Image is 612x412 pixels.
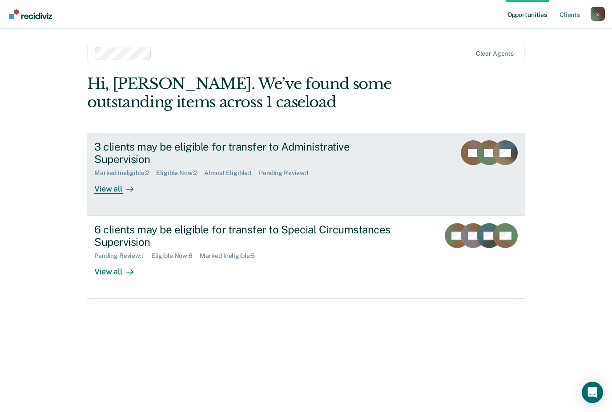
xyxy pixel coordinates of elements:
[582,382,603,403] div: Open Intercom Messenger
[151,252,200,260] div: Eligible Now : 6
[156,169,204,177] div: Eligible Now : 2
[94,260,144,277] div: View all
[591,7,605,21] div: k
[87,216,525,299] a: 6 clients may be eligible for transfer to Special Circumstances SupervisionPending Review:1Eligib...
[94,252,151,260] div: Pending Review : 1
[94,223,407,249] div: 6 clients may be eligible for transfer to Special Circumstances Supervision
[9,9,52,19] img: Recidiviz
[94,177,144,194] div: View all
[94,169,156,177] div: Marked Ineligible : 2
[204,169,259,177] div: Almost Eligible : 1
[476,50,514,57] div: Clear agents
[87,133,525,216] a: 3 clients may be eligible for transfer to Administrative SupervisionMarked Ineligible:2Eligible N...
[591,7,605,21] button: Profile dropdown button
[259,169,316,177] div: Pending Review : 1
[200,252,262,260] div: Marked Ineligible : 5
[87,75,437,111] div: Hi, [PERSON_NAME]. We’ve found some outstanding items across 1 caseload
[94,140,407,166] div: 3 clients may be eligible for transfer to Administrative Supervision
